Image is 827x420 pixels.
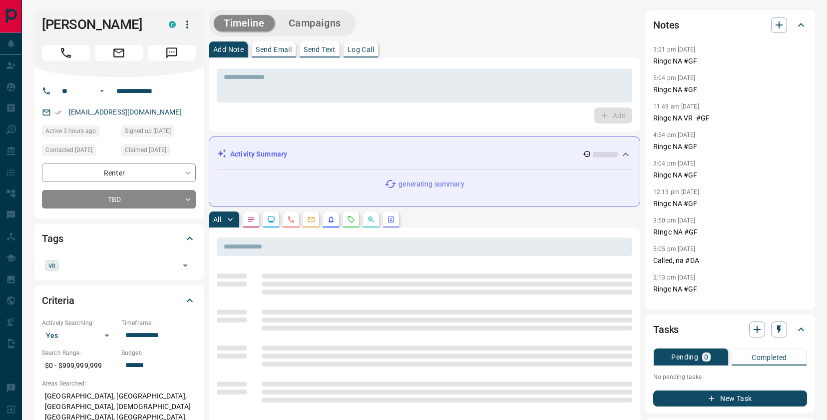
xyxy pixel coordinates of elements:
[347,215,355,223] svg: Requests
[399,179,464,189] p: generating summary
[367,215,375,223] svg: Opportunities
[48,260,55,270] span: VR
[653,217,696,224] p: 3:50 pm [DATE]
[45,145,92,155] span: Contacted [DATE]
[42,230,63,246] h2: Tags
[230,149,287,159] p: Activity Summary
[178,258,192,272] button: Open
[42,348,116,357] p: Search Range:
[653,284,807,294] p: Ringc NA #GF
[42,45,90,61] span: Call
[653,255,807,266] p: Called, na #DA
[653,317,807,341] div: Tasks
[653,274,696,281] p: 2:13 pm [DATE]
[247,215,255,223] svg: Notes
[213,216,221,223] p: All
[671,353,698,360] p: Pending
[121,144,196,158] div: Fri Jul 18 2025
[279,15,351,31] button: Campaigns
[653,245,696,252] p: 5:05 pm [DATE]
[213,46,244,53] p: Add Note
[96,85,108,97] button: Open
[653,74,696,81] p: 5:04 pm [DATE]
[348,46,374,53] p: Log Call
[69,108,182,116] a: [EMAIL_ADDRESS][DOMAIN_NAME]
[121,125,196,139] div: Mon Feb 21 2022
[653,188,699,195] p: 12:13 pm [DATE]
[653,131,696,138] p: 4:54 pm [DATE]
[327,215,335,223] svg: Listing Alerts
[42,379,196,388] p: Areas Searched:
[653,113,807,123] p: Ringc NA VR #GF
[125,126,171,136] span: Signed up [DATE]
[214,15,275,31] button: Timeline
[267,215,275,223] svg: Lead Browsing Activity
[121,318,196,327] p: Timeframe:
[704,353,708,360] p: 0
[42,327,116,343] div: Yes
[95,45,143,61] span: Email
[653,13,807,37] div: Notes
[387,215,395,223] svg: Agent Actions
[653,390,807,406] button: New Task
[653,103,699,110] p: 11:49 am [DATE]
[653,84,807,95] p: Ringc NA #GF
[42,226,196,250] div: Tags
[653,141,807,152] p: Ringc NA #GF
[42,190,196,208] div: TBD
[125,145,166,155] span: Claimed [DATE]
[45,126,96,136] span: Active 3 hours ago
[121,348,196,357] p: Budget:
[752,354,787,361] p: Completed
[42,125,116,139] div: Mon Oct 13 2025
[304,46,336,53] p: Send Text
[42,16,154,32] h1: [PERSON_NAME]
[256,46,292,53] p: Send Email
[42,357,116,374] p: $0 - $999,999,999
[653,160,696,167] p: 3:04 pm [DATE]
[653,302,696,309] p: 5:39 pm [DATE]
[55,109,62,116] svg: Email Verified
[653,46,696,53] p: 3:21 pm [DATE]
[42,163,196,182] div: Renter
[653,56,807,66] p: Ringc NA #GF
[287,215,295,223] svg: Calls
[653,170,807,180] p: Ringc NA #GF
[42,288,196,312] div: Criteria
[653,198,807,209] p: Ringc NA #GF
[653,321,679,337] h2: Tasks
[169,21,176,28] div: condos.ca
[217,145,632,163] div: Activity Summary
[653,17,679,33] h2: Notes
[42,318,116,327] p: Actively Searching:
[42,144,116,158] div: Fri Jul 18 2025
[307,215,315,223] svg: Emails
[653,369,807,384] p: No pending tasks
[653,227,807,237] p: RIngc NA #GF
[148,45,196,61] span: Message
[42,292,74,308] h2: Criteria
